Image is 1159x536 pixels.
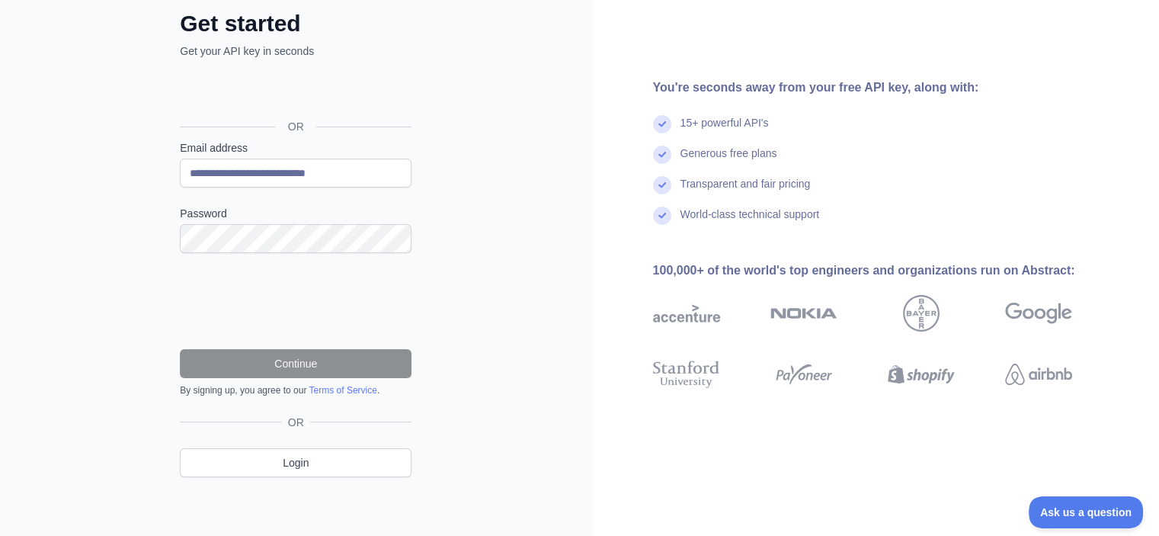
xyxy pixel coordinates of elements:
[888,358,955,391] img: shopify
[653,79,1121,97] div: You're seconds away from your free API key, along with:
[653,115,671,133] img: check mark
[282,415,310,430] span: OR
[180,384,411,396] div: By signing up, you agree to our .
[180,10,411,37] h2: Get started
[770,295,837,332] img: nokia
[653,176,671,194] img: check mark
[180,448,411,477] a: Login
[180,140,411,156] label: Email address
[653,146,671,164] img: check mark
[653,358,720,391] img: stanford university
[770,358,837,391] img: payoneer
[653,262,1121,280] div: 100,000+ of the world's top engineers and organizations run on Abstract:
[680,207,820,237] div: World-class technical support
[180,349,411,378] button: Continue
[1005,295,1072,332] img: google
[903,295,940,332] img: bayer
[653,207,671,225] img: check mark
[180,43,411,59] p: Get your API key in seconds
[276,119,316,134] span: OR
[1005,358,1072,391] img: airbnb
[172,75,416,109] iframe: "Google-বোতামের মাধ্যমে সাইন ইন করুন"
[180,271,411,331] iframe: reCAPTCHA
[653,295,720,332] img: accenture
[180,206,411,221] label: Password
[309,385,376,396] a: Terms of Service
[680,176,811,207] div: Transparent and fair pricing
[680,146,777,176] div: Generous free plans
[1029,496,1144,528] iframe: Toggle Customer Support
[680,115,769,146] div: 15+ powerful API's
